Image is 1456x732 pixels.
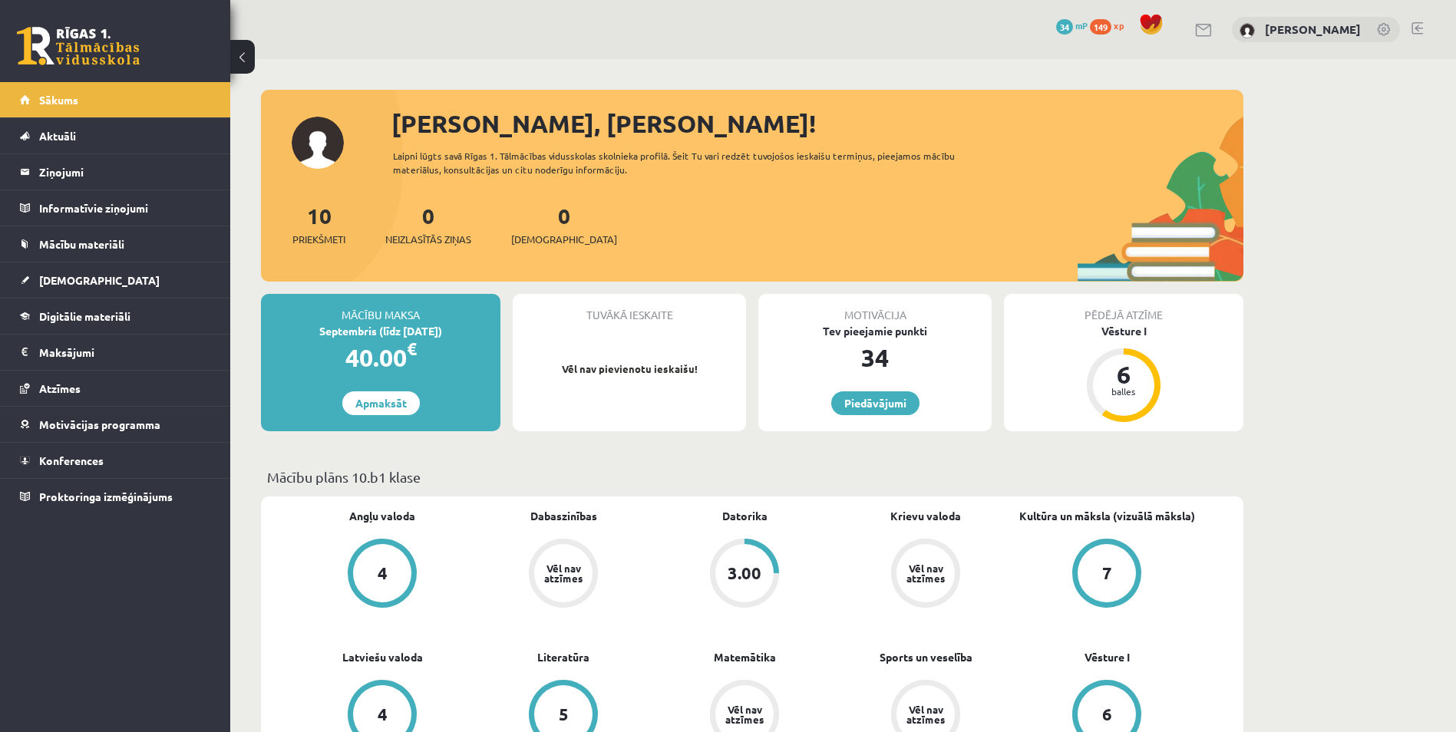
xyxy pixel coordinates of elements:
[1114,19,1124,31] span: xp
[1090,19,1111,35] span: 149
[393,149,982,176] div: Laipni lūgts savā Rīgas 1. Tālmācības vidusskolas skolnieka profilā. Šeit Tu vari redzēt tuvojošo...
[20,262,211,298] a: [DEMOGRAPHIC_DATA]
[39,309,130,323] span: Digitālie materiāli
[39,453,104,467] span: Konferences
[520,361,738,377] p: Vēl nav pievienotu ieskaišu!
[39,273,160,287] span: [DEMOGRAPHIC_DATA]
[904,563,947,583] div: Vēl nav atzīmes
[1016,539,1197,611] a: 7
[513,294,746,323] div: Tuvākā ieskaite
[20,407,211,442] a: Motivācijas programma
[20,190,211,226] a: Informatīvie ziņojumi
[17,27,140,65] a: Rīgas 1. Tālmācības vidusskola
[292,232,345,247] span: Priekšmeti
[542,563,585,583] div: Vēl nav atzīmes
[261,294,500,323] div: Mācību maksa
[1004,323,1243,424] a: Vēsture I 6 balles
[20,335,211,370] a: Maksājumi
[39,129,76,143] span: Aktuāli
[391,105,1243,142] div: [PERSON_NAME], [PERSON_NAME]!
[39,190,211,226] legend: Informatīvie ziņojumi
[723,704,766,724] div: Vēl nav atzīmes
[714,649,776,665] a: Matemātika
[20,479,211,514] a: Proktoringa izmēģinājums
[1265,21,1361,37] a: [PERSON_NAME]
[385,202,471,247] a: 0Neizlasītās ziņas
[1075,19,1088,31] span: mP
[20,226,211,262] a: Mācību materiāli
[890,508,961,524] a: Krievu valoda
[39,237,124,251] span: Mācību materiāli
[537,649,589,665] a: Literatūra
[1102,706,1112,723] div: 6
[1019,508,1195,524] a: Kultūra un māksla (vizuālā māksla)
[20,82,211,117] a: Sākums
[758,294,992,323] div: Motivācija
[39,93,78,107] span: Sākums
[722,508,768,524] a: Datorika
[559,706,569,723] div: 5
[261,339,500,376] div: 40.00
[904,704,947,724] div: Vēl nav atzīmes
[728,565,761,582] div: 3.00
[342,391,420,415] a: Apmaksāt
[758,339,992,376] div: 34
[473,539,654,611] a: Vēl nav atzīmes
[530,508,597,524] a: Dabaszinības
[349,508,415,524] a: Angļu valoda
[39,335,211,370] legend: Maksājumi
[292,539,473,611] a: 4
[1102,565,1112,582] div: 7
[20,154,211,190] a: Ziņojumi
[261,323,500,339] div: Septembris (līdz [DATE])
[1004,294,1243,323] div: Pēdējā atzīme
[758,323,992,339] div: Tev pieejamie punkti
[20,443,211,478] a: Konferences
[511,202,617,247] a: 0[DEMOGRAPHIC_DATA]
[1101,362,1147,387] div: 6
[378,706,388,723] div: 4
[39,381,81,395] span: Atzīmes
[1004,323,1243,339] div: Vēsture I
[378,565,388,582] div: 4
[1085,649,1130,665] a: Vēsture I
[20,298,211,334] a: Digitālie materiāli
[831,391,919,415] a: Piedāvājumi
[385,232,471,247] span: Neizlasītās ziņas
[835,539,1016,611] a: Vēl nav atzīmes
[407,338,417,360] span: €
[880,649,972,665] a: Sports un veselība
[511,232,617,247] span: [DEMOGRAPHIC_DATA]
[39,154,211,190] legend: Ziņojumi
[1240,23,1255,38] img: Ričards Jēgers
[39,490,173,503] span: Proktoringa izmēģinājums
[1101,387,1147,396] div: balles
[39,417,160,431] span: Motivācijas programma
[267,467,1237,487] p: Mācību plāns 10.b1 klase
[1090,19,1131,31] a: 149 xp
[20,118,211,153] a: Aktuāli
[342,649,423,665] a: Latviešu valoda
[1056,19,1088,31] a: 34 mP
[20,371,211,406] a: Atzīmes
[292,202,345,247] a: 10Priekšmeti
[1056,19,1073,35] span: 34
[654,539,835,611] a: 3.00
